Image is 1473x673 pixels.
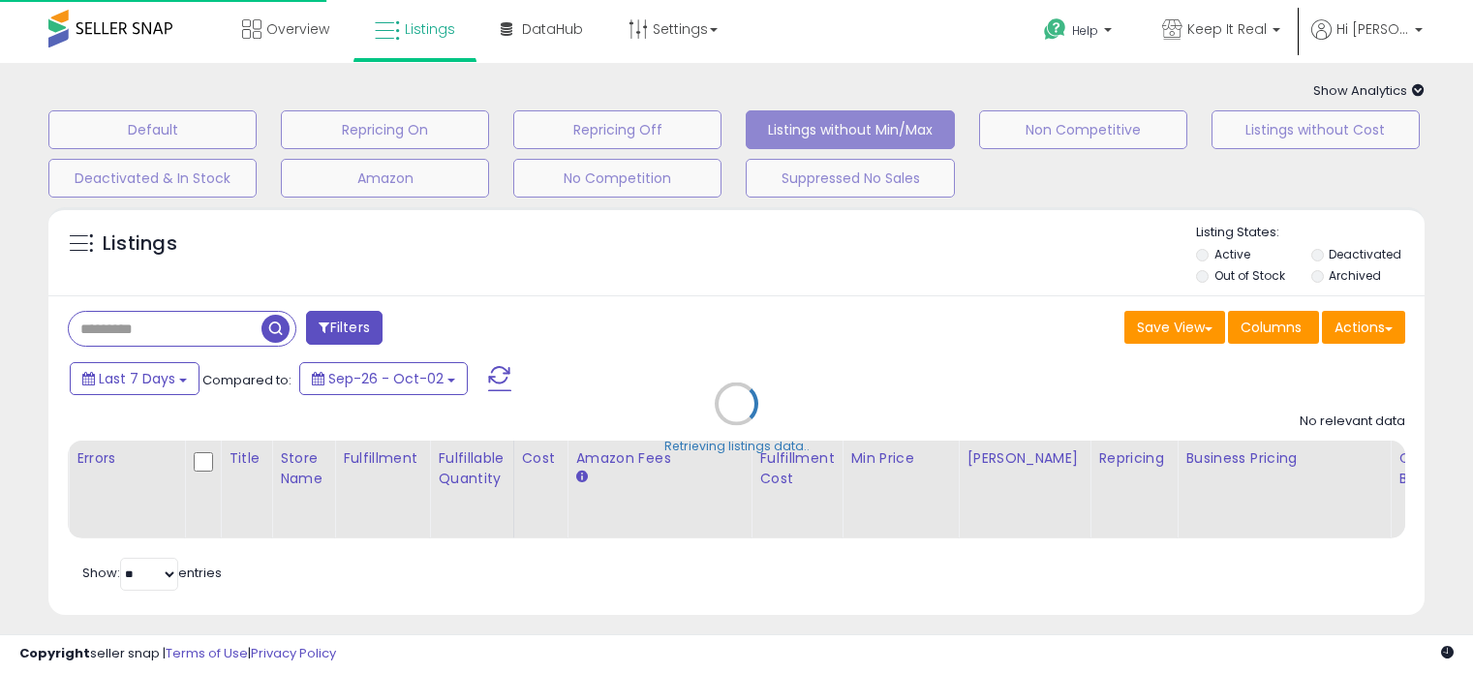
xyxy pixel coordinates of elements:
span: Overview [266,19,329,39]
button: Repricing On [281,110,489,149]
div: Retrieving listings data.. [664,438,810,455]
span: Listings [405,19,455,39]
span: Show Analytics [1313,81,1425,100]
button: Amazon [281,159,489,198]
button: Repricing Off [513,110,721,149]
span: Hi [PERSON_NAME] [1336,19,1409,39]
a: Privacy Policy [251,644,336,662]
button: Listings without Min/Max [746,110,954,149]
button: Non Competitive [979,110,1187,149]
div: seller snap | | [19,645,336,663]
button: No Competition [513,159,721,198]
strong: Copyright [19,644,90,662]
i: Get Help [1043,17,1067,42]
span: Help [1072,22,1098,39]
span: Keep It Real [1187,19,1267,39]
button: Suppressed No Sales [746,159,954,198]
a: Help [1028,3,1131,63]
span: DataHub [522,19,583,39]
button: Listings without Cost [1212,110,1420,149]
a: Hi [PERSON_NAME] [1311,19,1423,63]
button: Deactivated & In Stock [48,159,257,198]
a: Terms of Use [166,644,248,662]
button: Default [48,110,257,149]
